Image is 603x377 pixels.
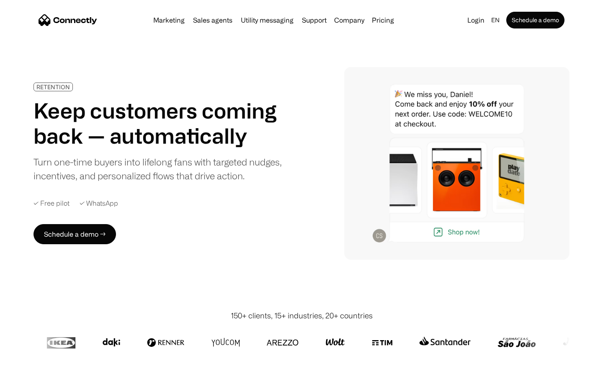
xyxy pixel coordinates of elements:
[36,84,70,90] div: RETENTION
[80,199,118,207] div: ✓ WhatsApp
[368,17,397,23] a: Pricing
[150,17,188,23] a: Marketing
[33,98,288,148] h1: Keep customers coming back — automatically
[33,155,288,183] div: Turn one-time buyers into lifelong fans with targeted nudges, incentives, and personalized flows ...
[33,224,116,244] a: Schedule a demo →
[506,12,564,28] a: Schedule a demo
[8,362,50,374] aside: Language selected: English
[17,362,50,374] ul: Language list
[231,310,373,321] div: 150+ clients, 15+ industries, 20+ countries
[237,17,297,23] a: Utility messaging
[334,14,364,26] div: Company
[33,199,70,207] div: ✓ Free pilot
[491,14,500,26] div: en
[299,17,330,23] a: Support
[190,17,236,23] a: Sales agents
[464,14,488,26] a: Login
